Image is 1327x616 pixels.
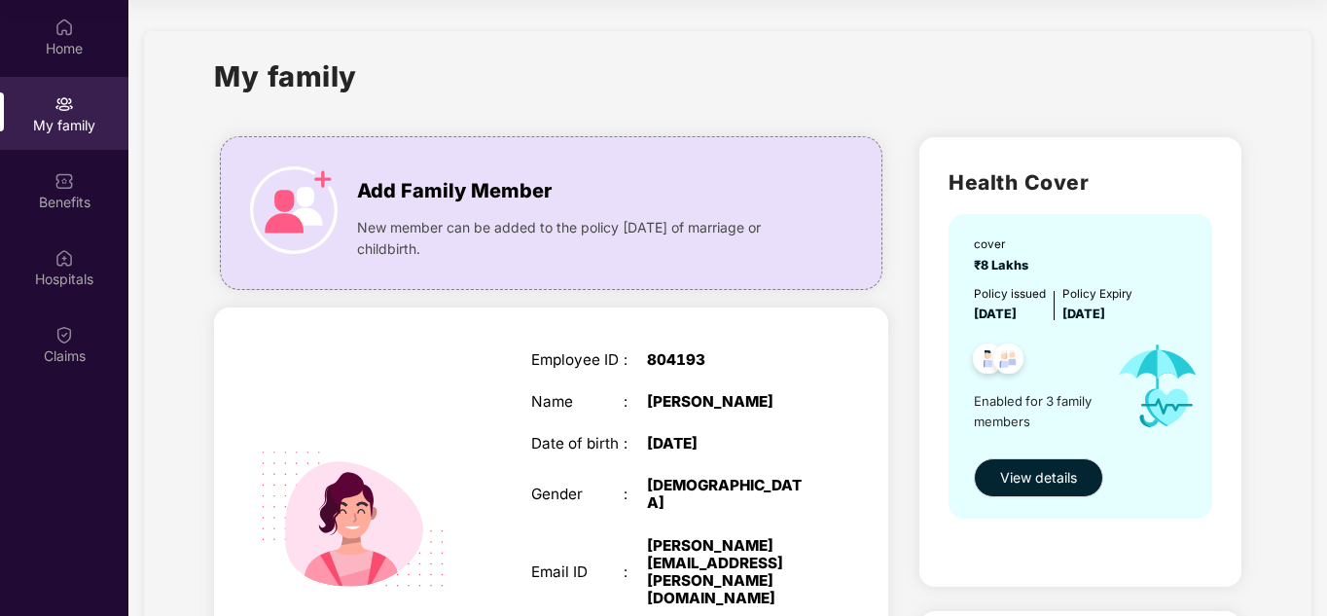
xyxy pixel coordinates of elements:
[974,391,1100,431] span: Enabled for 3 family members
[949,166,1212,199] h2: Health Cover
[624,486,647,503] div: :
[985,338,1032,385] img: svg+xml;base64,PHN2ZyB4bWxucz0iaHR0cDovL3d3dy53My5vcmcvMjAwMC9zdmciIHdpZHRoPSI0OC45NDMiIGhlaWdodD...
[974,258,1034,272] span: ₹8 Lakhs
[531,351,625,369] div: Employee ID
[974,458,1103,497] button: View details
[974,236,1034,254] div: cover
[1000,467,1077,489] span: View details
[647,435,809,453] div: [DATE]
[357,217,808,260] span: New member can be added to the policy [DATE] of marriage or childbirth.
[1062,285,1132,304] div: Policy Expiry
[531,486,625,503] div: Gender
[647,393,809,411] div: [PERSON_NAME]
[250,166,338,254] img: icon
[974,307,1017,321] span: [DATE]
[624,563,647,581] div: :
[624,393,647,411] div: :
[54,171,74,191] img: svg+xml;base64,PHN2ZyBpZD0iQmVuZWZpdHMiIHhtbG5zPSJodHRwOi8vd3d3LnczLm9yZy8yMDAwL3N2ZyIgd2lkdGg9Ij...
[647,351,809,369] div: 804193
[624,435,647,453] div: :
[1062,307,1105,321] span: [DATE]
[647,537,809,608] div: [PERSON_NAME][EMAIL_ADDRESS][PERSON_NAME][DOMAIN_NAME]
[964,338,1012,385] img: svg+xml;base64,PHN2ZyB4bWxucz0iaHR0cDovL3d3dy53My5vcmcvMjAwMC9zdmciIHdpZHRoPSI0OC45NDMiIGhlaWdodD...
[647,477,809,512] div: [DEMOGRAPHIC_DATA]
[214,54,357,98] h1: My family
[974,285,1046,304] div: Policy issued
[1100,324,1214,448] img: icon
[531,435,625,453] div: Date of birth
[531,563,625,581] div: Email ID
[54,248,74,268] img: svg+xml;base64,PHN2ZyBpZD0iSG9zcGl0YWxzIiB4bWxucz0iaHR0cDovL3d3dy53My5vcmcvMjAwMC9zdmciIHdpZHRoPS...
[54,325,74,344] img: svg+xml;base64,PHN2ZyBpZD0iQ2xhaW0iIHhtbG5zPSJodHRwOi8vd3d3LnczLm9yZy8yMDAwL3N2ZyIgd2lkdGg9IjIwIi...
[54,18,74,37] img: svg+xml;base64,PHN2ZyBpZD0iSG9tZSIgeG1sbnM9Imh0dHA6Ly93d3cudzMub3JnLzIwMDAvc3ZnIiB3aWR0aD0iMjAiIG...
[54,94,74,114] img: svg+xml;base64,PHN2ZyB3aWR0aD0iMjAiIGhlaWdodD0iMjAiIHZpZXdCb3g9IjAgMCAyMCAyMCIgZmlsbD0ibm9uZSIgeG...
[357,176,552,206] span: Add Family Member
[624,351,647,369] div: :
[531,393,625,411] div: Name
